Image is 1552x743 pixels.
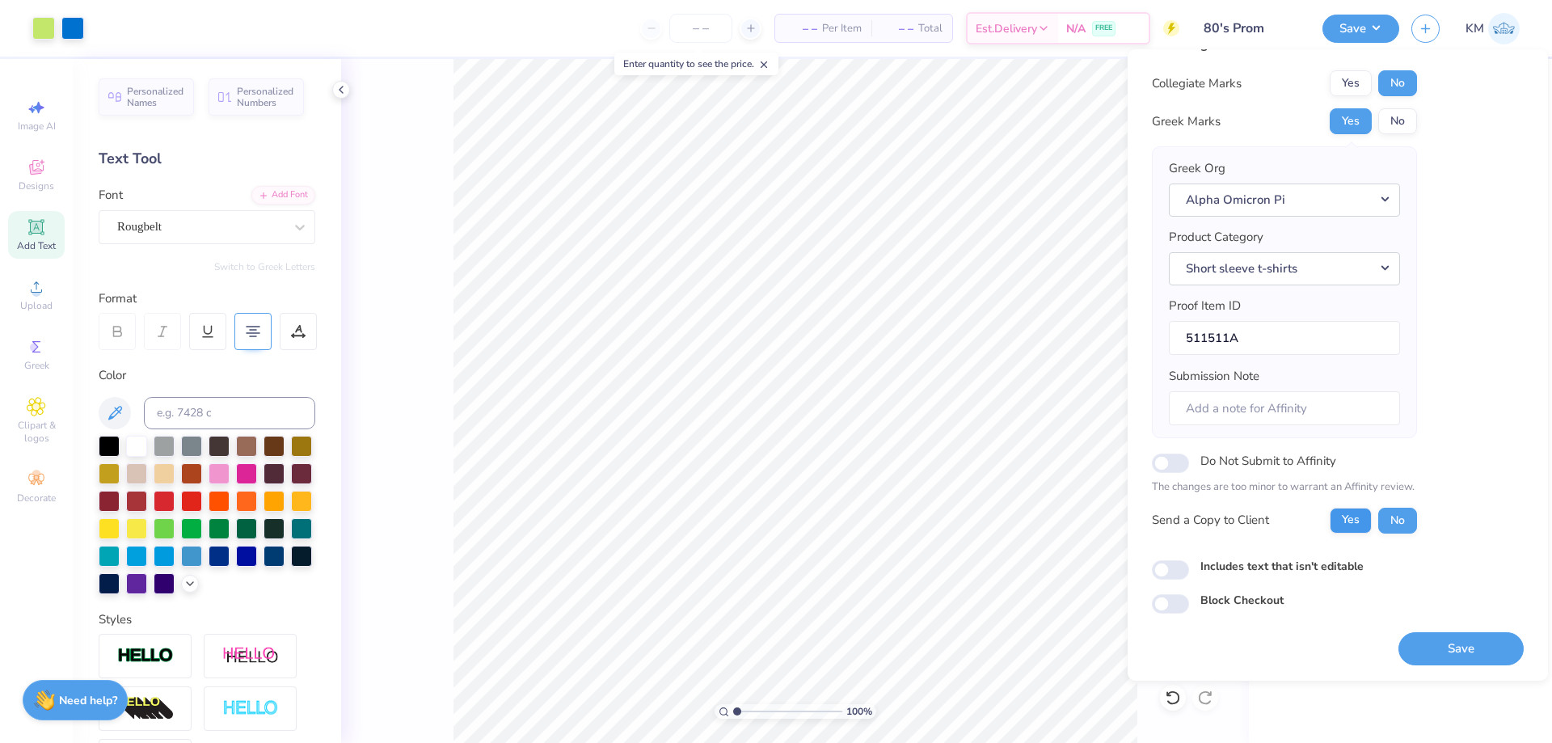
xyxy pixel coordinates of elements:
span: Personalized Numbers [237,86,294,108]
button: Save [1398,632,1524,665]
button: No [1378,70,1417,96]
button: Short sleeve t-shirts [1169,252,1400,285]
span: Add Text [17,239,56,252]
button: No [1378,108,1417,134]
div: Styles [99,610,315,629]
img: Stroke [117,647,174,665]
div: Add Font [251,186,315,205]
span: Image AI [18,120,56,133]
img: Karl Michael Narciza [1488,13,1520,44]
div: Greek Marks [1152,112,1221,131]
div: Send a Copy to Client [1152,511,1269,530]
span: KM [1466,19,1484,38]
label: Font [99,186,123,205]
div: Color [99,366,315,385]
span: 100 % [846,704,872,719]
button: Save [1322,15,1399,43]
img: Negative Space [222,699,279,718]
span: Total [918,20,943,37]
input: Add a note for Affinity [1169,391,1400,426]
span: N/A [1066,20,1086,37]
label: Proof Item ID [1169,297,1241,315]
button: Yes [1330,108,1372,134]
button: Alpha Omicron Pi [1169,184,1400,217]
button: Yes [1330,508,1372,534]
span: Greek [24,359,49,372]
div: Collegiate Marks [1152,74,1242,93]
label: Do Not Submit to Affinity [1200,450,1336,471]
span: Est. Delivery [976,20,1037,37]
div: Format [99,289,317,308]
span: Designs [19,179,54,192]
label: Greek Org [1169,159,1225,178]
input: Untitled Design [1191,12,1310,44]
button: Switch to Greek Letters [214,260,315,273]
span: FREE [1095,23,1112,34]
label: Block Checkout [1200,592,1284,609]
span: Clipart & logos [8,419,65,445]
span: Decorate [17,492,56,504]
input: – – [669,14,732,43]
strong: Need help? [59,693,117,708]
img: 3d Illusion [117,696,174,722]
input: e.g. 7428 c [144,397,315,429]
span: Personalized Names [127,86,184,108]
span: Upload [20,299,53,312]
label: Submission Note [1169,367,1259,386]
span: – – [785,20,817,37]
label: Includes text that isn't editable [1200,558,1364,575]
p: The changes are too minor to warrant an Affinity review. [1152,479,1417,496]
button: No [1378,508,1417,534]
span: – – [881,20,913,37]
a: KM [1466,13,1520,44]
button: Yes [1330,70,1372,96]
div: Text Tool [99,148,315,170]
span: Per Item [822,20,862,37]
div: Enter quantity to see the price. [614,53,778,75]
img: Shadow [222,646,279,666]
label: Product Category [1169,228,1263,247]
